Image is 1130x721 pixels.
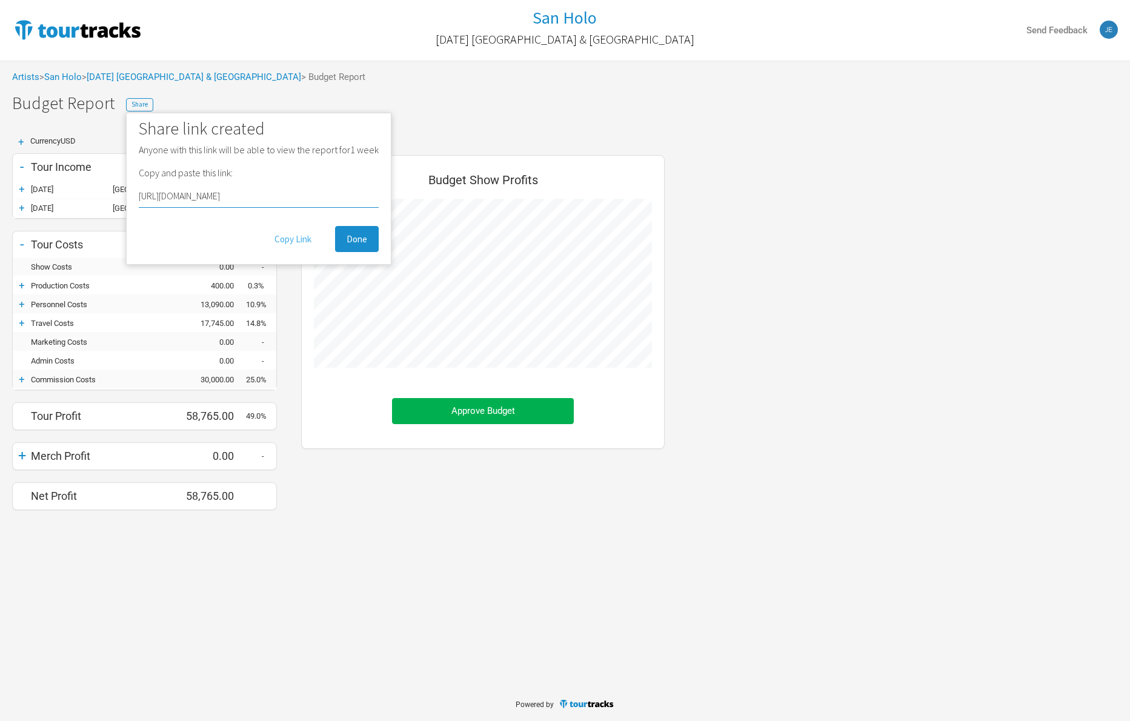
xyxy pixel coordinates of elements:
[12,137,30,147] div: +
[246,375,276,384] div: 25.0%
[13,158,31,175] div: -
[301,73,365,82] span: > Budget Report
[173,450,246,462] div: 0.00
[392,398,574,424] button: Approve Budget
[31,238,173,251] div: Tour Costs
[173,375,246,384] div: 30,000.00
[131,100,148,108] span: Share
[13,298,31,310] div: +
[173,262,246,271] div: 0.00
[31,450,173,462] div: Merch Profit
[436,33,694,46] h2: [DATE] [GEOGRAPHIC_DATA] & [GEOGRAPHIC_DATA]
[173,410,246,422] div: 58,765.00
[335,226,379,252] button: Done
[44,71,82,82] a: San Holo
[113,185,173,194] div: Japan
[246,300,276,309] div: 10.9%
[30,136,76,145] span: Currency USD
[12,94,1130,113] h1: Budget Report
[173,281,246,290] div: 400.00
[173,319,246,328] div: 17,745.00
[1026,25,1088,36] strong: Send Feedback
[246,262,276,271] div: -
[559,699,614,709] img: TourTracks
[31,319,173,328] div: Travel Costs
[347,233,367,245] span: Done
[139,144,379,155] p: Anyone with this link will be able to view the report for 1 week
[263,226,323,252] button: Copy Link
[31,337,173,347] div: Marketing Costs
[31,262,173,271] div: Show Costs
[314,168,652,199] div: Budget Show Profits
[246,411,276,420] div: 49.0%
[533,7,597,28] h1: San Holo
[173,337,246,347] div: 0.00
[13,373,31,385] div: +
[12,18,143,42] img: TourTracks
[13,447,31,464] div: +
[246,281,276,290] div: 0.3%
[31,410,173,422] div: Tour Profit
[139,119,379,138] h1: Share link created
[173,490,246,502] div: 58,765.00
[82,73,301,82] span: >
[31,204,113,213] div: 25-Oct-25
[173,300,246,309] div: 13,090.00
[31,490,173,502] div: Net Profit
[451,405,515,416] span: Approve Budget
[31,356,173,365] div: Admin Costs
[246,337,276,347] div: -
[533,8,597,27] a: San Holo
[13,317,31,329] div: +
[516,700,554,709] span: Powered by
[13,183,31,195] div: +
[12,71,39,82] a: Artists
[246,451,276,460] div: -
[31,161,173,173] div: Tour Income
[87,71,301,82] a: [DATE] [GEOGRAPHIC_DATA] & [GEOGRAPHIC_DATA]
[1100,21,1118,39] img: Jeff
[31,375,173,384] div: Commission Costs
[13,279,31,291] div: +
[126,98,153,111] button: Share
[246,356,276,365] div: -
[139,167,379,214] p: Copy and paste this link:
[31,185,113,194] div: 18-Oct-25
[13,236,31,253] div: -
[39,73,82,82] span: >
[173,356,246,365] div: 0.00
[436,27,694,52] a: [DATE] [GEOGRAPHIC_DATA] & [GEOGRAPHIC_DATA]
[246,319,276,328] div: 14.8%
[31,281,173,290] div: Production Costs
[13,202,31,214] div: +
[31,300,173,309] div: Personnel Costs
[113,204,173,213] div: China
